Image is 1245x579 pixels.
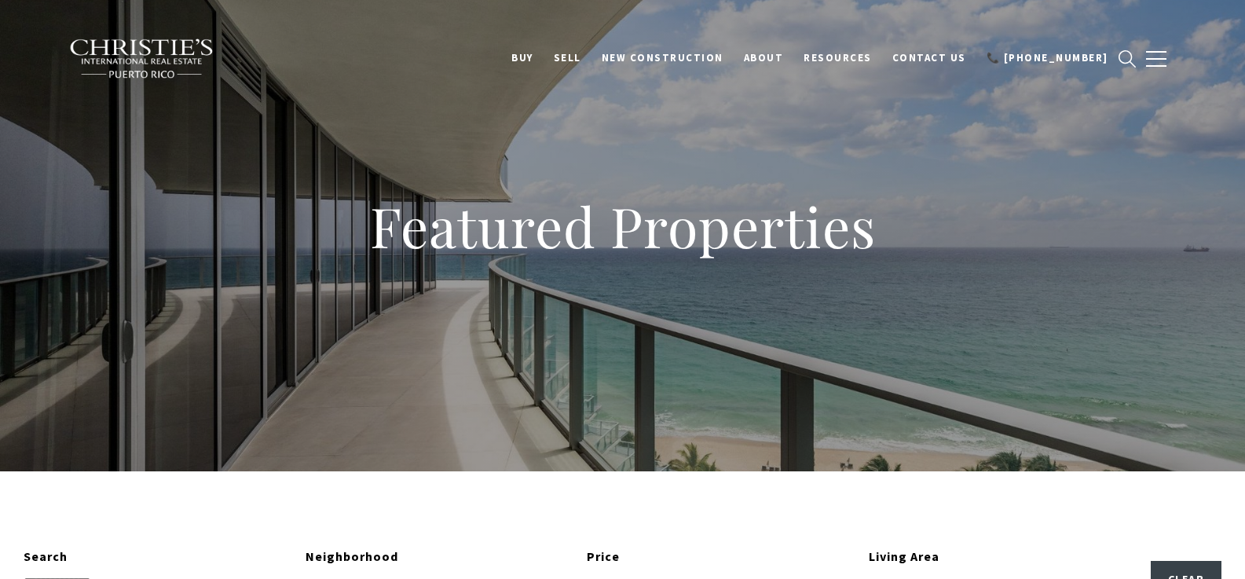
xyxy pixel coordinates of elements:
[976,43,1119,73] a: 📞 [PHONE_NUMBER]
[306,547,576,567] div: Neighborhood
[501,43,544,73] a: BUY
[602,51,723,64] span: New Construction
[269,192,976,261] h1: Featured Properties
[869,547,1139,567] div: Living Area
[591,43,734,73] a: New Construction
[587,547,857,567] div: Price
[892,51,966,64] span: Contact Us
[987,51,1108,64] span: 📞 [PHONE_NUMBER]
[69,38,215,79] img: Christie's International Real Estate black text logo
[544,43,591,73] a: SELL
[24,547,294,567] div: Search
[793,43,882,73] a: Resources
[734,43,794,73] a: About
